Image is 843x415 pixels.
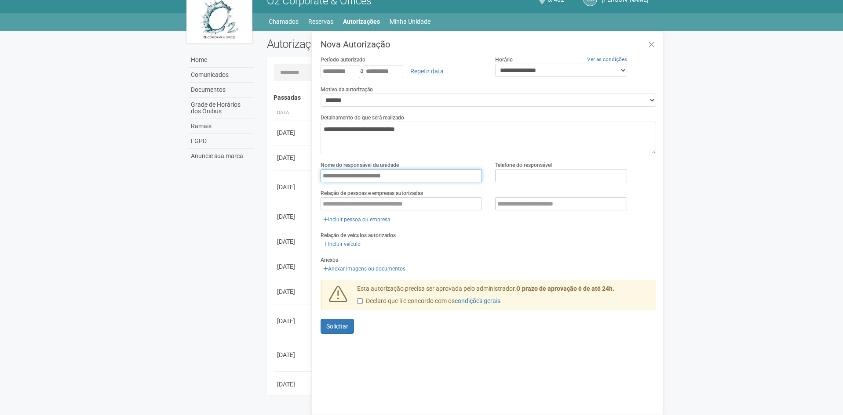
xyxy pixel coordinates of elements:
[269,15,299,28] a: Chamados
[189,97,254,119] a: Grade de Horários dos Ônibus
[321,86,373,94] label: Motivo da autorização
[274,106,313,120] th: Data
[321,40,656,49] h3: Nova Autorização
[390,15,431,28] a: Minha Unidade
[587,56,627,62] a: Ver as condições
[277,287,310,296] div: [DATE]
[321,189,423,197] label: Relação de pessoas e empresas autorizadas
[189,83,254,97] a: Documentos
[350,285,657,310] div: Esta autorização precisa ser aprovada pelo administrador.
[321,264,408,274] a: Anexar imagens ou documentos
[321,114,404,122] label: Detalhamento do que será realizado
[516,285,614,292] strong: O prazo de aprovação é de até 24h.
[277,380,310,389] div: [DATE]
[308,15,333,28] a: Reservas
[326,323,348,330] span: Solicitar
[189,134,254,149] a: LGPD
[357,297,500,306] label: Declaro que li e concordo com os
[277,183,310,191] div: [DATE]
[189,119,254,134] a: Ramais
[321,161,399,169] label: Nome do responsável da unidade
[321,215,393,224] a: Incluir pessoa ou empresa
[267,37,455,51] h2: Autorizações
[495,56,513,64] label: Horário
[277,128,310,137] div: [DATE]
[343,15,380,28] a: Autorizações
[321,256,338,264] label: Anexos
[321,231,396,239] label: Relação de veículos autorizados
[405,64,449,79] a: Repetir data
[189,149,254,163] a: Anuncie sua marca
[455,297,500,304] a: condições gerais
[189,53,254,68] a: Home
[277,153,310,162] div: [DATE]
[189,68,254,83] a: Comunicados
[321,64,482,79] div: a
[277,317,310,325] div: [DATE]
[321,56,365,64] label: Período autorizado
[495,161,552,169] label: Telefone do responsável
[357,298,363,304] input: Declaro que li e concordo com oscondições gerais
[274,94,650,101] h4: Passadas
[321,319,354,334] button: Solicitar
[321,239,363,249] a: Incluir veículo
[277,350,310,359] div: [DATE]
[277,212,310,221] div: [DATE]
[277,237,310,246] div: [DATE]
[277,262,310,271] div: [DATE]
